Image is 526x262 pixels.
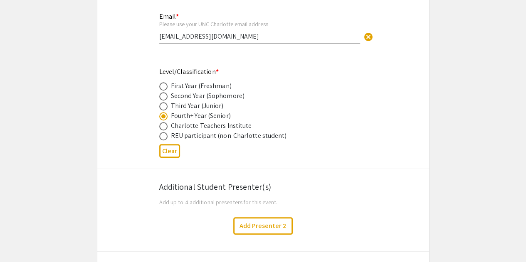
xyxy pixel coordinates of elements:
input: Type Here [159,32,360,41]
div: Fourth+ Year (Senior) [171,111,231,121]
mat-label: Level/Classification [159,67,219,76]
div: Additional Student Presenter(s) [159,181,367,193]
div: Second Year (Sophomore) [171,91,244,101]
span: Add up to 4 additional presenters for this event. [159,198,278,206]
button: Clear [360,28,377,44]
iframe: Chat [6,225,35,256]
div: Third Year (Junior) [171,101,224,111]
mat-label: Email [159,12,179,21]
div: Please use your UNC Charlotte email address [159,20,360,28]
button: Clear [159,144,180,158]
div: First Year (Freshman) [171,81,232,91]
div: REU participant (non-Charlotte student) [171,131,287,141]
span: cancel [363,32,373,42]
button: Add Presenter 2 [233,217,293,235]
div: Charlotte Teachers Institute [171,121,252,131]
